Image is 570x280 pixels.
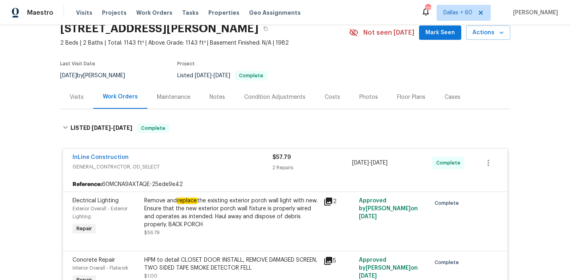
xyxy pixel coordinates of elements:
[323,197,355,206] div: 2
[72,163,272,171] span: GENERAL_CONTRACTOR, OD_SELECT
[177,73,267,78] span: Listed
[325,93,340,101] div: Costs
[136,9,172,17] span: Work Orders
[208,9,239,17] span: Properties
[249,9,301,17] span: Geo Assignments
[419,25,461,40] button: Mark Seen
[138,124,168,132] span: Complete
[157,93,190,101] div: Maintenance
[272,155,291,160] span: $57.79
[76,9,92,17] span: Visits
[359,93,378,101] div: Photos
[92,125,132,131] span: -
[72,257,115,263] span: Concrete Repair
[144,230,160,235] span: $56.79
[466,25,510,40] button: Actions
[60,25,259,33] h2: [STREET_ADDRESS][PERSON_NAME]
[397,93,425,101] div: Floor Plans
[359,257,418,279] span: Approved by [PERSON_NAME] on
[144,197,319,229] div: Remove and the existing exterior porch wall light with new. Ensure that the new exterior porch wa...
[352,160,369,166] span: [DATE]
[352,159,388,167] span: -
[359,198,418,219] span: Approved by [PERSON_NAME] on
[63,177,507,192] div: 60MCNA9AXTAQE-25ede9e42
[510,9,558,17] span: [PERSON_NAME]
[443,9,472,17] span: Dallas + 60
[144,256,319,272] div: HPM to detail CLOSET DOOR INSTALL, REMOVE DAMAGED SCREEN, TWO SIDED TAPE SMOKE DETECTOR FELL
[60,39,349,47] span: 2 Beds | 2 Baths | Total: 1143 ft² | Above Grade: 1143 ft² | Basement Finished: N/A | 1982
[425,5,431,13] div: 725
[323,256,355,266] div: 5
[71,123,132,133] h6: LISTED
[259,22,273,36] button: Copy Address
[177,198,197,204] em: replace
[436,159,464,167] span: Complete
[359,214,377,219] span: [DATE]
[425,28,455,38] span: Mark Seen
[72,180,102,188] b: Reference:
[72,266,128,270] span: Interior Overall - Flatwork
[195,73,230,78] span: -
[72,198,119,204] span: Electrical Lighting
[92,125,111,131] span: [DATE]
[435,199,462,207] span: Complete
[72,206,127,219] span: Exterior Overall - Exterior Lighting
[182,10,199,16] span: Tasks
[244,93,306,101] div: Condition Adjustments
[27,9,53,17] span: Maestro
[60,71,135,80] div: by [PERSON_NAME]
[210,93,225,101] div: Notes
[73,225,95,233] span: Repair
[60,116,510,141] div: LISTED [DATE]-[DATE]Complete
[60,61,95,66] span: Last Visit Date
[72,155,129,160] a: InLine Construction
[359,273,377,279] span: [DATE]
[103,93,138,101] div: Work Orders
[371,160,388,166] span: [DATE]
[445,93,460,101] div: Cases
[113,125,132,131] span: [DATE]
[70,93,84,101] div: Visits
[144,274,157,278] span: $1.00
[60,73,77,78] span: [DATE]
[472,28,504,38] span: Actions
[363,29,414,37] span: Not seen [DATE]
[177,61,195,66] span: Project
[435,258,462,266] span: Complete
[214,73,230,78] span: [DATE]
[236,73,266,78] span: Complete
[272,164,353,172] div: 2 Repairs
[102,9,127,17] span: Projects
[195,73,212,78] span: [DATE]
